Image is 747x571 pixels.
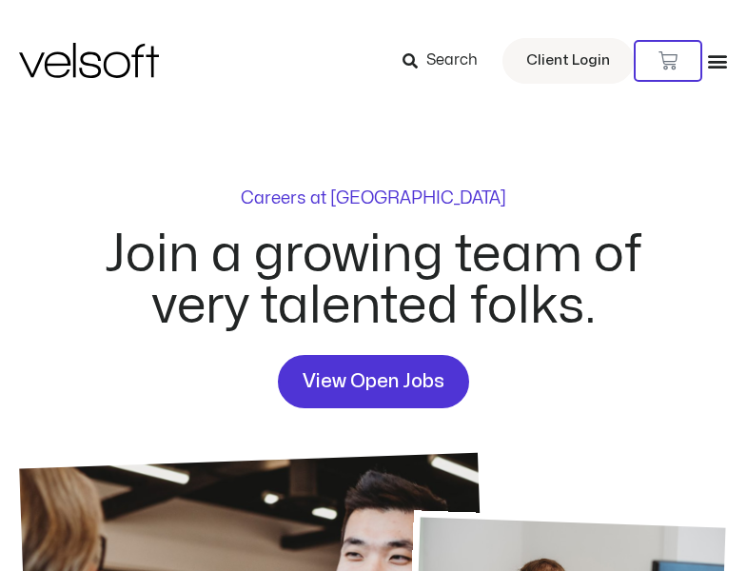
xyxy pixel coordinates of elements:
[241,190,506,207] p: Careers at [GEOGRAPHIC_DATA]
[83,229,665,332] h2: Join a growing team of very talented folks.
[403,45,491,77] a: Search
[526,49,610,73] span: Client Login
[707,50,728,71] div: Menu Toggle
[502,38,634,84] a: Client Login
[19,43,159,78] img: Velsoft Training Materials
[426,49,478,73] span: Search
[303,366,444,397] span: View Open Jobs
[278,355,469,408] a: View Open Jobs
